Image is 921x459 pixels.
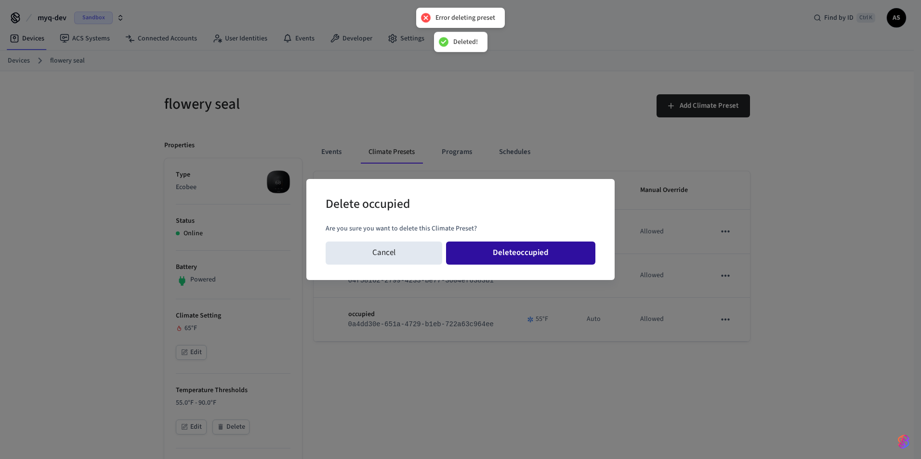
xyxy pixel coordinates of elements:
div: Deleted! [453,38,478,46]
button: Deleteoccupied [446,242,595,265]
div: Error deleting preset [435,13,495,22]
button: Cancel [326,242,442,265]
p: Are you sure you want to delete this Climate Preset? [326,224,595,234]
img: SeamLogoGradient.69752ec5.svg [898,434,909,449]
h2: Delete occupied [326,191,410,220]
